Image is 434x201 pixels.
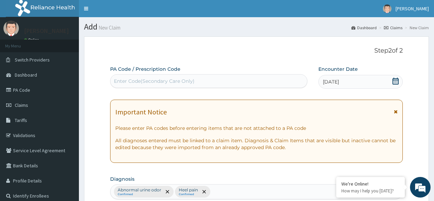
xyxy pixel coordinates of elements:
[341,188,400,194] p: How may I help you today?
[110,66,180,72] label: PA Code / Prescription Code
[24,28,69,34] p: [PERSON_NAME]
[396,5,429,12] span: [PERSON_NAME]
[97,25,120,30] small: New Claim
[179,193,198,196] small: Confirmed
[84,22,429,31] h1: Add
[15,57,50,63] span: Switch Providers
[114,78,195,85] div: Enter Code(Secondary Care Only)
[110,176,134,182] label: Diagnosis
[384,25,402,31] a: Claims
[179,187,198,193] p: Heel pain
[323,78,339,85] span: [DATE]
[15,72,37,78] span: Dashboard
[118,187,161,193] p: Abnormal urine odor
[118,193,161,196] small: Confirmed
[318,66,358,72] label: Encounter Date
[15,102,28,108] span: Claims
[24,37,40,42] a: Online
[351,25,377,31] a: Dashboard
[115,125,398,132] p: Please enter PA codes before entering items that are not attached to a PA code
[3,21,19,36] img: User Image
[110,47,403,55] p: Step 2 of 2
[383,4,391,13] img: User Image
[403,25,429,31] li: New Claim
[164,189,171,195] span: remove selection option
[115,137,398,151] p: All diagnoses entered must be linked to a claim item. Diagnosis & Claim Items that are visible bu...
[115,108,167,116] h1: Important Notice
[341,181,400,187] div: We're Online!
[201,189,207,195] span: remove selection option
[15,117,27,123] span: Tariffs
